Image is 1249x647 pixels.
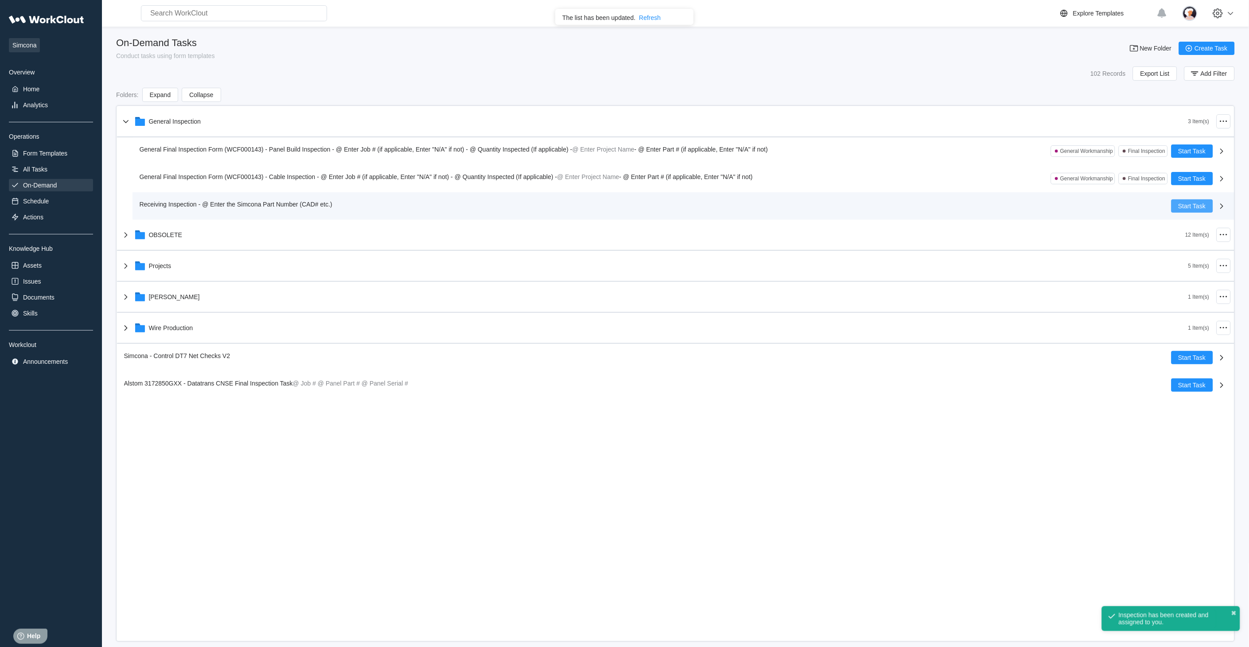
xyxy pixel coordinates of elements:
div: Operations [9,133,93,140]
span: Start Task [1179,175,1206,182]
div: Actions [23,214,43,221]
mark: @ Job # [293,380,316,387]
button: Start Task [1171,199,1213,213]
mark: @ Enter Project Name [557,173,619,180]
a: Assets [9,259,93,272]
button: New Folder [1124,42,1179,55]
button: Add Filter [1184,66,1235,81]
a: Form Templates [9,147,93,160]
span: Create Task [1195,45,1228,51]
div: Assets [23,262,42,269]
a: All Tasks [9,163,93,175]
div: Skills [23,310,38,317]
div: Knowledge Hub [9,245,93,252]
div: Schedule [23,198,49,205]
span: Simcona [9,38,40,52]
button: Collapse [182,88,221,102]
a: Alstom 3172850GXX - Datatrans CNSE Final Inspection Task@ Job #@ Panel Part #@ Panel Serial #Star... [117,371,1234,399]
a: Simcona - Control DT7 Net Checks V2Start Task [117,344,1234,371]
div: Home [23,86,39,93]
button: close [1231,610,1237,617]
span: Start Task [1179,148,1206,154]
a: Announcements [9,355,93,368]
a: Explore Templates [1059,8,1152,19]
span: Simcona - Control DT7 Net Checks V2 [124,352,230,359]
span: Expand [150,92,171,98]
div: Documents [23,294,55,301]
div: On-Demand Tasks [116,37,215,49]
div: 1 Item(s) [1188,294,1209,300]
div: 5 Item(s) [1188,263,1209,269]
span: - @ Enter Part # (if applicable, Enter "N/A" if not) [619,173,753,180]
a: Receiving Inspection - @ Enter the Simcona Part Number (CAD# etc.)Start Task [133,192,1234,220]
img: user-4.png [1183,6,1198,21]
button: Export List [1133,66,1177,81]
span: Start Task [1179,203,1206,209]
div: 1 Item(s) [1188,325,1209,331]
div: Final Inspection [1128,148,1165,154]
button: Start Task [1171,351,1213,364]
span: Add Filter [1201,70,1227,77]
span: Export List [1140,70,1170,77]
div: General Workmanship [1060,148,1113,154]
div: Wire Production [149,324,193,331]
span: General Final Inspection Form (WCF000143) - Panel Build Inspection - @ Enter Job # (if applicable... [140,146,573,153]
a: General Final Inspection Form (WCF000143) - Cable Inspection - @ Enter Job # (if applicable, Ente... [133,165,1234,192]
div: 12 Item(s) [1185,232,1209,238]
mark: @ Panel Serial # [362,380,408,387]
div: OBSOLETE [149,231,182,238]
div: 102 Records [1091,70,1126,77]
span: Start Task [1179,355,1206,361]
div: [PERSON_NAME] [149,293,200,300]
div: Workclout [9,341,93,348]
div: Projects [149,262,172,269]
span: Collapse [189,92,213,98]
div: Analytics [23,101,48,109]
input: Search WorkClout [141,5,327,21]
div: All Tasks [23,166,47,173]
a: Documents [9,291,93,304]
span: General Final Inspection Form (WCF000143) - Cable Inspection - @ Enter Job # (if applicable, Ente... [140,173,558,180]
div: Issues [23,278,41,285]
div: On-Demand [23,182,57,189]
a: General Final Inspection Form (WCF000143) - Panel Build Inspection - @ Enter Job # (if applicable... [133,137,1234,165]
div: Refresh [639,14,661,21]
div: The list has been updated. [562,14,636,21]
button: Start Task [1171,378,1213,392]
a: Schedule [9,195,93,207]
span: New Folder [1140,45,1172,51]
div: Overview [9,69,93,76]
a: Actions [9,211,93,223]
span: - @ Enter Part # (if applicable, Enter "N/A" if not) [635,146,768,153]
a: On-Demand [9,179,93,191]
button: Start Task [1171,172,1213,185]
div: Final Inspection [1128,175,1165,182]
span: Receiving Inspection - @ Enter the Simcona Part Number (CAD# etc.) [140,201,332,208]
button: Start Task [1171,144,1213,158]
div: General Workmanship [1060,175,1113,182]
mark: @ Enter Project Name [572,146,634,153]
div: General Inspection [149,118,201,125]
div: Conduct tasks using form templates [116,52,215,59]
a: Analytics [9,99,93,111]
span: Start Task [1179,382,1206,388]
a: Home [9,83,93,95]
div: Explore Templates [1073,10,1124,17]
button: close [685,12,690,19]
button: Expand [142,88,178,102]
div: 3 Item(s) [1188,118,1209,125]
button: Create Task [1179,42,1235,55]
a: Issues [9,275,93,288]
div: Folders : [116,91,139,98]
mark: @ Panel Part # [318,380,360,387]
div: Inspection has been created and assigned to you. [1119,612,1213,626]
a: Skills [9,307,93,320]
span: Alstom 3172850GXX - Datatrans CNSE Final Inspection Task [124,380,293,387]
div: Announcements [23,358,68,365]
div: Form Templates [23,150,67,157]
